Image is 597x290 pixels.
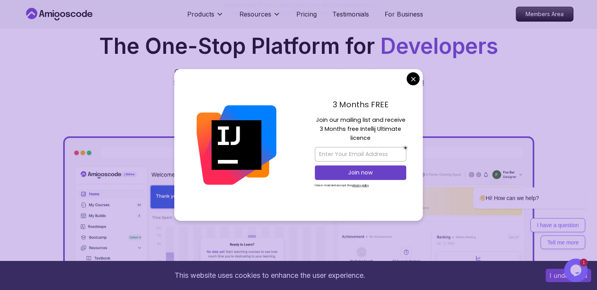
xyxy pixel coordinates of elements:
span: Developers [380,33,498,59]
h1: The One-Stop Platform for [30,35,567,57]
iframe: chat widget [564,259,589,282]
a: Members Area [516,7,573,22]
a: For Business [385,9,423,19]
span: Builds [361,67,384,77]
span: Quizzes [326,67,357,77]
span: Tools [400,67,421,77]
p: Resources [239,9,271,19]
div: This website uses cookies to enhance the user experience. [6,267,534,284]
button: Resources [239,9,281,25]
iframe: chat widget [448,117,589,255]
a: Testimonials [332,9,369,19]
p: Members Area [516,7,573,21]
button: Accept cookies [546,269,591,282]
p: Products [187,9,214,19]
button: Products [187,9,224,25]
span: courses [291,67,321,77]
a: Pricing [296,9,317,19]
p: Get unlimited access to coding , , and . Start your journey or level up your career with Amigosco... [167,66,431,88]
